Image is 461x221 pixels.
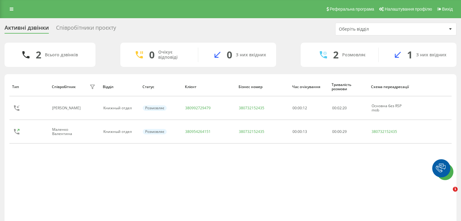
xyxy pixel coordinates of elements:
span: 00 [337,129,342,134]
a: 380732152435 [372,130,397,134]
div: 00:00:13 [292,130,325,134]
div: Очікує відповіді [158,50,189,60]
div: Статус [142,85,179,89]
span: Реферальна програма [330,7,374,12]
div: Співробітник [52,85,76,89]
span: 00 [332,129,336,134]
div: Бізнес номер [239,85,286,89]
div: 00:00:12 [292,106,325,110]
div: Відділ [103,85,136,89]
span: 00 [332,105,336,110]
div: З них вхідних [236,52,266,58]
div: [PERSON_NAME] [52,106,82,110]
div: 2 [36,49,41,61]
a: 380954264151 [185,129,211,134]
div: Співробітники проєкту [56,25,116,34]
a: 380732152435 [239,105,264,110]
div: Основна без RSP mob [372,104,409,113]
div: 0 [227,49,232,61]
span: 20 [342,105,347,110]
div: З них вхідних [416,52,446,58]
span: 02 [337,105,342,110]
a: 380992729479 [185,105,211,110]
span: 1 [453,187,458,192]
div: Розмовляє [143,129,167,134]
div: Розмовляє [342,52,366,58]
div: Тип [12,85,46,89]
div: : : [332,130,347,134]
a: 380732152435 [239,129,264,134]
div: Розмовляє [143,105,167,111]
span: Вихід [442,7,453,12]
div: Всього дзвінків [45,52,78,58]
div: Схема переадресації [371,85,409,89]
iframe: Intercom live chat [440,187,455,201]
div: Книжный отдел [103,130,136,134]
div: Книжный отдел [103,106,136,110]
div: : : [332,106,347,110]
div: Клієнт [185,85,233,89]
span: 29 [342,129,347,134]
div: 0 [149,49,155,61]
div: Активні дзвінки [5,25,49,34]
div: Оберіть відділ [339,27,411,32]
div: Маленко Валентина [52,127,88,136]
div: Час очікування [292,85,326,89]
span: Налаштування профілю [385,7,432,12]
div: Тривалість розмови [332,83,365,91]
div: 2 [333,49,339,61]
div: 1 [407,49,413,61]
